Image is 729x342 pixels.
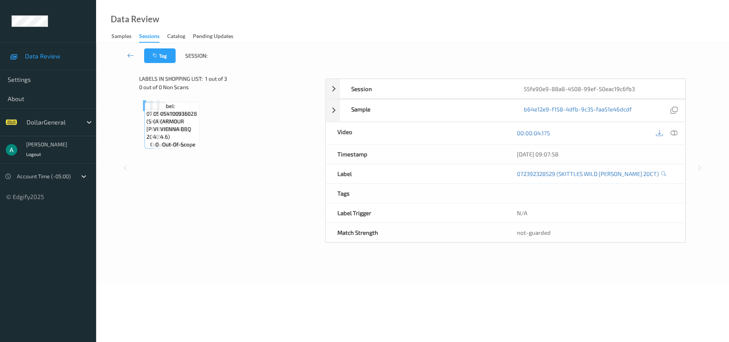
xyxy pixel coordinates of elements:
a: b64e12e9-f158-4dfb-9c35-faa51e46dcdf [524,105,632,116]
span: out-of-scope [162,141,196,148]
div: not-guarded [517,229,674,236]
div: 55fe90e9-88a8-4508-99ef-50eac19c6fb3 [512,79,685,98]
div: Label Trigger [326,203,506,222]
div: Session [340,79,513,98]
span: Session: [185,52,208,60]
span: Label: 072392328529 (SKITTLES WILD [PERSON_NAME] 20CT) [146,102,188,141]
a: Catalog [167,31,193,42]
span: 1 out of 3 [205,75,227,83]
a: 00:00:04.175 [517,129,550,137]
span: out-of-scope [155,141,189,148]
div: 0 out of 0 Non Scans [139,83,320,91]
div: Sampleb64e12e9-f158-4dfb-9c35-faa51e46dcdf [325,99,686,122]
div: Match Strength [326,223,506,242]
span: Label: 054100936028 (ARMOUR VIENNA BBQ 4.6) [153,102,190,141]
div: Data Review [111,15,159,23]
div: Timestamp [326,144,506,164]
div: Sessions [139,32,159,43]
div: Pending Updates [193,32,233,42]
span: Labels in shopping list: [139,75,203,83]
div: Catalog [167,32,185,42]
span: Label: 054100936028 (ARMOUR VIENNA BBQ 4.6) [160,102,197,141]
button: Tag [144,48,176,63]
div: N/A [505,203,685,222]
div: [DATE] 09:07:58 [517,150,674,158]
div: Session55fe90e9-88a8-4508-99ef-50eac19c6fb3 [325,79,686,99]
a: 072392328529 (SKITTLES WILD [PERSON_NAME] 20CT) [517,170,659,178]
div: Tags [326,184,506,203]
div: Samples [111,32,131,42]
span: out-of-scope [150,141,184,148]
a: Pending Updates [193,31,241,42]
div: Sample [340,100,513,121]
div: Label [326,164,506,183]
a: Samples [111,31,139,42]
div: Video [326,122,506,144]
a: Sessions [139,31,167,43]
